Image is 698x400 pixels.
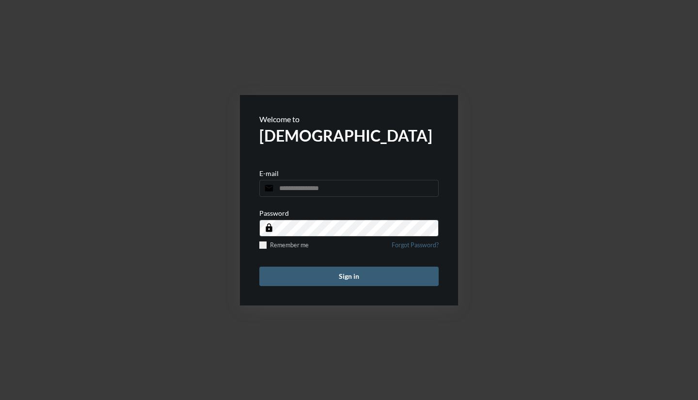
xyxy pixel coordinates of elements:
h2: [DEMOGRAPHIC_DATA] [259,126,439,145]
label: Remember me [259,241,309,249]
p: Password [259,209,289,217]
p: Welcome to [259,114,439,124]
button: Sign in [259,267,439,286]
a: Forgot Password? [392,241,439,255]
p: E-mail [259,169,279,177]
